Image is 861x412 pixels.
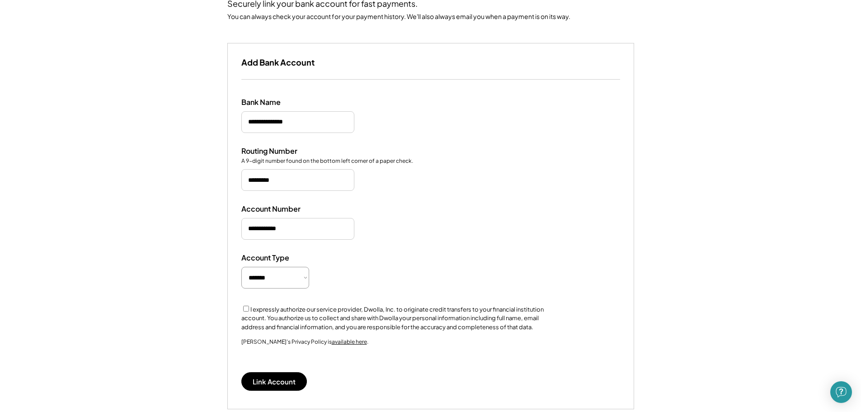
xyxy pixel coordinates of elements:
[241,338,368,359] div: [PERSON_NAME]’s Privacy Policy is .
[241,57,315,67] h3: Add Bank Account
[241,98,332,107] div: Bank Name
[241,157,413,165] div: A 9-digit number found on the bottom left corner of a paper check.
[830,381,852,403] div: Open Intercom Messenger
[241,147,332,156] div: Routing Number
[241,253,332,263] div: Account Type
[241,204,332,214] div: Account Number
[227,12,634,20] div: You can always check your account for your payment history. We'll also always email you when a pa...
[241,306,544,331] label: I expressly authorize our service provider, Dwolla, Inc. to originate credit transfers to your fi...
[241,372,307,391] button: Link Account
[332,338,367,345] a: available here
